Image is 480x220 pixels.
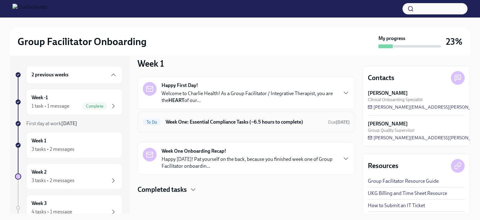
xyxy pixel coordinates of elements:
[32,137,46,144] h6: Week 1
[143,117,350,127] a: To DoWeek One: Essential Compliance Tasks (~6.5 hours to complete)Due[DATE]
[143,120,161,125] span: To Do
[368,190,447,197] a: UKG Billing and Time Sheet Resource
[15,120,122,127] a: First day at work[DATE]
[15,89,122,115] a: Week -11 task • 1 messageComplete
[26,120,77,126] span: First day at work
[26,66,122,84] div: 2 previous weeks
[168,97,184,103] strong: HEART
[368,97,423,103] span: Clinical Onboarding Specialist
[368,127,415,133] span: Group Quality Supervisor
[82,104,107,109] span: Complete
[15,132,122,158] a: Week 13 tasks • 2 messages
[368,202,425,209] a: How to Submit an IT Ticket
[32,169,47,176] h6: Week 2
[368,161,398,171] h4: Resources
[162,90,337,104] p: Welcome to Charlie Health! As a Group Facilitator / Integrative Therapist, you are the of our...
[446,36,462,47] h3: 23%
[368,120,408,127] strong: [PERSON_NAME]
[32,177,74,184] div: 3 tasks • 2 messages
[336,120,350,125] strong: [DATE]
[137,58,164,69] h3: Week 1
[137,185,355,194] div: Completed tasks
[17,35,147,48] h2: Group Facilitator Onboarding
[368,178,439,185] a: Group Facilitator Resource Guide
[368,73,394,83] h4: Contacts
[166,119,323,125] h6: Week One: Essential Compliance Tasks (~6.5 hours to complete)
[137,185,187,194] h4: Completed tasks
[162,148,226,155] strong: Week One Onboarding Recap!
[378,35,405,42] strong: My progress
[162,156,337,170] p: Happy [DATE]! Pat yourself on the back, because you finished week one of Group Facilitator onboar...
[32,103,69,110] div: 1 task • 1 message
[32,200,47,207] h6: Week 3
[61,120,77,126] strong: [DATE]
[328,119,350,125] span: August 11th, 2025 08:00
[32,94,48,101] h6: Week -1
[32,208,72,215] div: 4 tasks • 1 message
[32,146,74,153] div: 3 tasks • 2 messages
[162,82,198,89] strong: Happy First Day!
[15,163,122,190] a: Week 23 tasks • 2 messages
[368,90,408,97] strong: [PERSON_NAME]
[32,71,68,78] h6: 2 previous weeks
[12,4,47,14] img: CharlieHealth
[328,120,350,125] span: Due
